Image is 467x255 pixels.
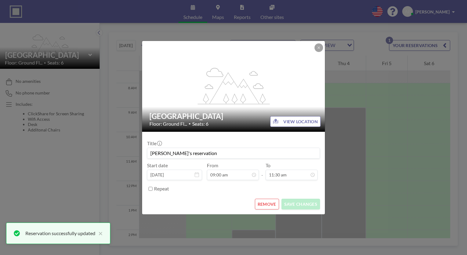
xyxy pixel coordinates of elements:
span: - [261,164,263,178]
label: Start date [147,162,168,168]
button: REMOVE [255,199,279,209]
label: To [266,162,270,168]
h2: [GEOGRAPHIC_DATA] [149,112,318,121]
button: close [95,230,103,237]
span: Floor: Ground Fl... [149,121,187,127]
label: Title [147,140,161,146]
label: Repeat [154,186,169,192]
span: • [189,121,191,126]
button: SAVE CHANGES [281,199,320,209]
button: VIEW LOCATION [270,116,321,127]
input: (No title) [147,148,320,158]
span: Seats: 6 [192,121,208,127]
div: Reservation successfully updated [25,230,95,237]
label: From [207,162,218,168]
g: flex-grow: 1.2; [198,67,270,104]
